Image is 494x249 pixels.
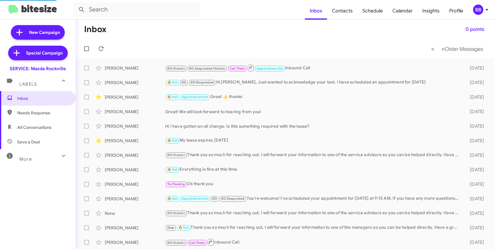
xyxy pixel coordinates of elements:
[189,67,225,70] span: RO Responded Historic
[461,24,489,35] button: 0 points
[462,109,489,115] div: [DATE]
[165,79,462,86] div: Hi [PERSON_NAME], Just wanted to acknowledge your text. I have scheduled an appointment for [DATE]
[167,67,185,70] span: RO Historic
[462,181,489,187] div: [DATE]
[165,137,462,144] div: My lease expires [DATE]
[105,196,165,202] div: [PERSON_NAME]
[165,152,462,159] div: Thank you so much for reaching out, I will forward your information to one of the service advisor...
[11,25,65,40] a: New Campaign
[105,167,165,173] div: [PERSON_NAME]
[444,2,468,20] a: Profile
[462,167,489,173] div: [DATE]
[221,197,244,201] span: RO Responded
[165,181,462,188] div: Ok thank you
[165,210,462,217] div: Thank you so much for reaching out, I will forward your information to one of the service advisor...
[165,195,462,202] div: You're welcome! I've scheduled your appointment for [DATE] at 9:15 AM. If you have any more quest...
[388,2,417,20] a: Calendar
[17,95,69,101] span: Inbox
[165,93,462,100] div: Great 👍 thanks
[26,50,63,56] span: Special Campaign
[105,65,165,71] div: [PERSON_NAME]
[182,95,208,99] span: Appointment Set
[17,110,69,116] span: Needs Response
[105,181,165,187] div: [PERSON_NAME]
[462,210,489,216] div: [DATE]
[427,43,438,55] button: Previous
[105,123,165,129] div: [PERSON_NAME]
[165,224,462,231] div: Thank you so much for reaching out, I will forward your information to one of the managers so you...
[165,166,462,173] div: Everything is fine at this time.
[105,109,165,115] div: [PERSON_NAME]
[167,182,185,186] span: Try Pausing
[462,80,489,86] div: [DATE]
[462,138,489,144] div: [DATE]
[178,226,189,230] span: 🔥 Hot
[167,241,185,245] span: RO Historic
[466,24,484,35] span: 0 points
[438,43,487,55] button: Next
[167,80,178,84] span: 🔥 Hot
[167,168,178,172] span: 🔥 Hot
[105,239,165,245] div: [PERSON_NAME]
[441,45,445,53] span: »
[462,239,489,245] div: [DATE]
[468,5,487,15] button: BB
[10,66,66,72] div: SERVICE: Mazda Rockville
[105,152,165,158] div: [PERSON_NAME]
[17,139,40,145] span: Save a Deal
[305,2,327,20] a: Inbox
[462,123,489,129] div: [DATE]
[8,46,68,60] a: Special Campaign
[428,43,487,55] nav: Page navigation example
[105,80,165,86] div: [PERSON_NAME]
[167,197,178,201] span: 🔥 Hot
[327,2,358,20] a: Contacts
[257,67,283,70] span: Appointment Set
[473,5,483,15] div: BB
[19,81,37,87] span: Labels
[445,46,483,52] span: Older Messages
[105,94,165,100] div: [PERSON_NAME]
[165,64,462,72] div: Inbound Call
[212,197,217,201] span: RO
[17,124,51,130] span: All Conversations
[165,109,462,115] div: Great! We will look forward to hearing from you!
[105,225,165,231] div: [PERSON_NAME]
[189,241,205,245] span: Call Them
[182,80,186,84] span: RO
[358,2,388,20] a: Schedule
[73,2,200,17] input: Search
[19,156,32,162] span: More
[165,238,462,246] div: Inbound Call
[105,138,165,144] div: [PERSON_NAME]
[165,123,462,129] div: Hi I have gotten an oil change. Is this something required with the lease?
[191,80,214,84] span: RO Responded
[167,139,178,143] span: 🔥 Hot
[167,211,185,215] span: RO Historic
[230,67,245,70] span: Call Them
[462,152,489,158] div: [DATE]
[105,210,165,216] div: None
[182,197,208,201] span: Appointment Set
[462,94,489,100] div: [DATE]
[462,196,489,202] div: [DATE]
[29,29,60,35] span: New Campaign
[462,225,489,231] div: [DATE]
[167,226,175,230] span: Stop
[84,25,106,34] h1: Inbox
[431,45,434,53] span: «
[417,2,444,20] a: Insights
[167,153,185,157] span: RO Historic
[462,65,489,71] div: [DATE]
[167,95,178,99] span: 🔥 Hot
